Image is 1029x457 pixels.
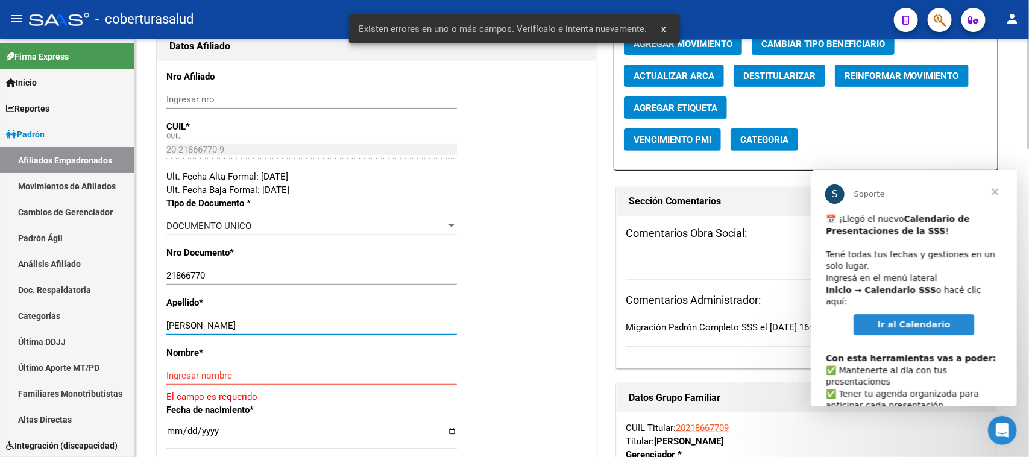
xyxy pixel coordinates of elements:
button: x [652,18,675,40]
h1: Datos Afiliado [169,37,584,56]
span: - coberturasalud [95,6,194,33]
button: Vencimiento PMI [624,128,721,151]
a: 20218667709 [676,423,729,433]
span: Cambiar Tipo Beneficiario [761,39,885,49]
iframe: Intercom live chat [988,416,1017,445]
p: El campo es requerido [166,390,587,403]
div: Ult. Fecha Alta Formal: [DATE] [166,170,587,183]
span: Agregar Etiqueta [634,102,717,113]
h1: Datos Grupo Familiar [629,388,984,408]
span: Reportes [6,102,49,115]
p: Tipo de Documento * [166,197,292,210]
div: ​✅ Mantenerte al día con tus presentaciones ✅ Tener tu agenda organizada para anticipar cada pres... [15,171,191,324]
button: Categoria [731,128,798,151]
span: Existen errores en uno o más campos. Verifícalo e intenta nuevamente. [359,23,647,35]
mat-icon: person [1005,11,1019,26]
p: Fecha de nacimiento [166,403,292,417]
div: Ult. Fecha Baja Formal: [DATE] [166,183,587,197]
div: CUIL Titular: Titular: [626,421,987,448]
span: Vencimiento PMI [634,134,711,145]
b: Con esta herramientas vas a poder: [15,183,185,193]
p: Nombre [166,346,292,359]
mat-icon: menu [10,11,24,26]
h1: Sección Comentarios [629,192,984,211]
button: Destitularizar [734,65,825,87]
span: Padrón [6,128,45,141]
span: Integración (discapacidad) [6,439,118,452]
span: Firma Express [6,50,69,63]
p: CUIL [166,120,292,133]
p: Apellido [166,296,292,309]
h3: Comentarios Obra Social: [626,225,987,242]
iframe: Intercom live chat mensaje [811,170,1017,406]
span: Categoria [740,134,788,145]
span: Reinformar Movimiento [845,71,959,81]
span: Inicio [6,76,37,89]
button: Reinformar Movimiento [835,65,969,87]
button: Actualizar ARCA [624,65,724,87]
span: Actualizar ARCA [634,71,714,81]
button: Agregar Etiqueta [624,96,727,119]
button: Cambiar Tipo Beneficiario [752,33,895,55]
span: x [661,24,666,34]
span: Destitularizar [743,71,816,81]
p: Nro Afiliado [166,70,292,83]
span: DOCUMENTO UNICO [166,221,251,232]
strong: [PERSON_NAME] [654,436,723,447]
p: Nro Documento [166,246,292,259]
h3: Comentarios Administrador: [626,292,987,309]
